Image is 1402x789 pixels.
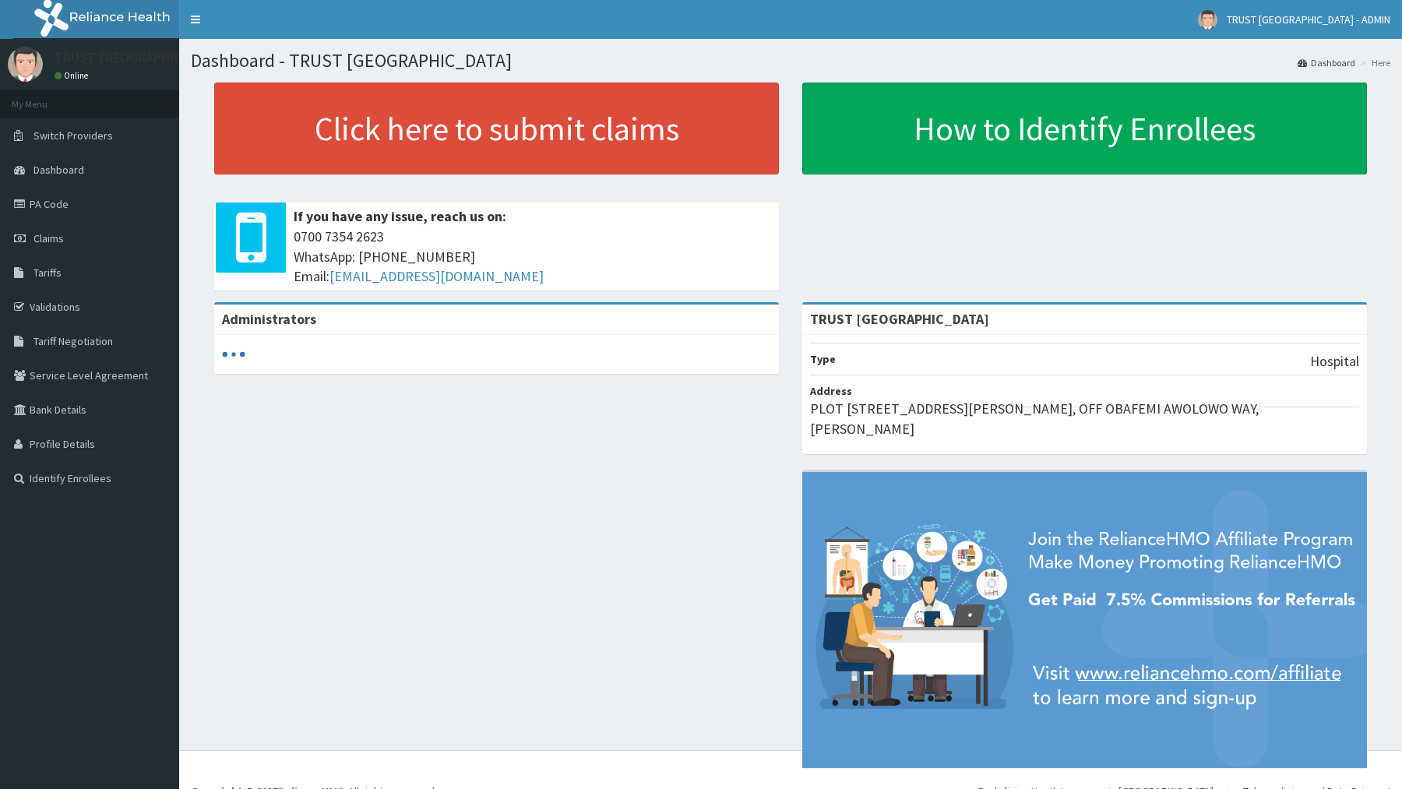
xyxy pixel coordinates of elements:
[1198,10,1217,30] img: User Image
[810,310,989,328] strong: TRUST [GEOGRAPHIC_DATA]
[222,343,245,366] svg: audio-loading
[33,334,113,348] span: Tariff Negotiation
[8,47,43,82] img: User Image
[214,83,779,174] a: Click here to submit claims
[33,231,64,245] span: Claims
[222,310,316,328] b: Administrators
[33,163,84,177] span: Dashboard
[1357,56,1390,69] li: Here
[802,472,1367,767] img: provider-team-banner.png
[802,83,1367,174] a: How to Identify Enrollees
[810,399,1359,439] p: PLOT [STREET_ADDRESS][PERSON_NAME], OFF OBAFEMI AWOLOWO WAY, [PERSON_NAME]
[294,207,506,225] b: If you have any issue, reach us on:
[1310,351,1359,372] p: Hospital
[55,51,277,65] p: TRUST [GEOGRAPHIC_DATA] - ADMIN
[191,51,1390,71] h1: Dashboard - TRUST [GEOGRAPHIC_DATA]
[1298,56,1355,69] a: Dashboard
[294,227,771,287] span: 0700 7354 2623 WhatsApp: [PHONE_NUMBER] Email:
[810,384,852,398] b: Address
[33,129,113,143] span: Switch Providers
[33,266,62,280] span: Tariffs
[55,70,92,81] a: Online
[1227,12,1390,26] span: TRUST [GEOGRAPHIC_DATA] - ADMIN
[329,267,544,285] a: [EMAIL_ADDRESS][DOMAIN_NAME]
[810,352,836,366] b: Type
